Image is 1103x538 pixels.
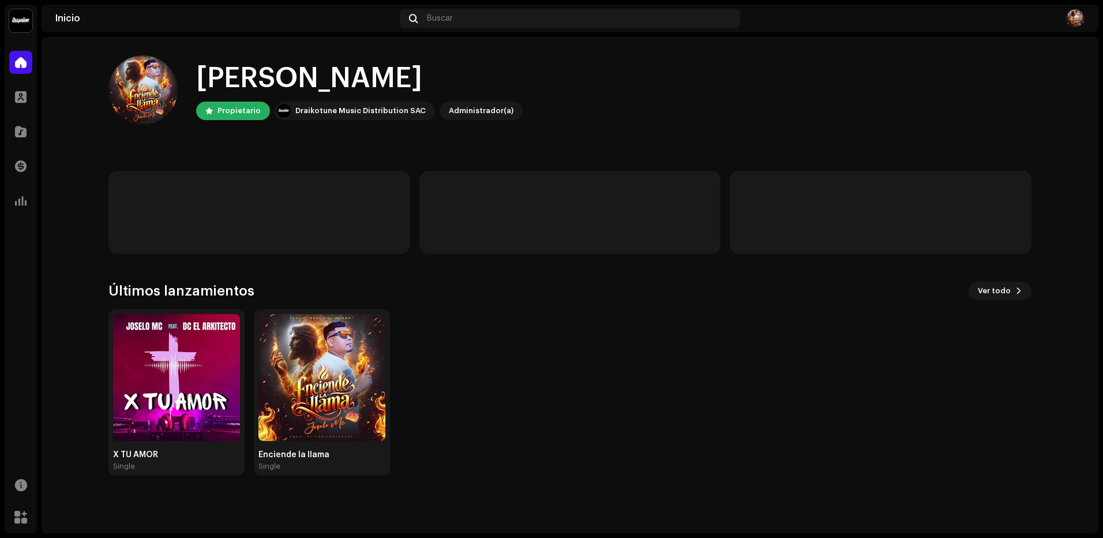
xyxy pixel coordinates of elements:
h3: Últimos lanzamientos [108,282,254,300]
div: [PERSON_NAME] [196,60,523,97]
img: 10370c6a-d0e2-4592-b8a2-38f444b0ca44 [9,9,32,32]
img: 3296c135-750e-465b-85d3-29d23e6ee6b5 [1066,9,1085,28]
img: 10370c6a-d0e2-4592-b8a2-38f444b0ca44 [277,104,291,118]
button: Ver todo [969,282,1031,300]
div: Inicio [55,14,395,23]
span: Buscar [427,14,453,23]
div: Single [113,462,135,471]
div: Enciende la llama [258,450,385,459]
img: 793b947c-3225-4a41-a4bd-e00977ca7bc1 [113,314,240,441]
img: 3296c135-750e-465b-85d3-29d23e6ee6b5 [108,55,178,125]
div: X TU AMOR [113,450,240,459]
div: Draikotune Music Distribution SAC [295,104,426,118]
div: Propietario [217,104,261,118]
span: Ver todo [978,279,1011,302]
div: Administrador(a) [449,104,513,118]
img: 260aa9f5-d8d3-4c4d-bad3-c587333b4959 [258,314,385,441]
div: Single [258,462,280,471]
